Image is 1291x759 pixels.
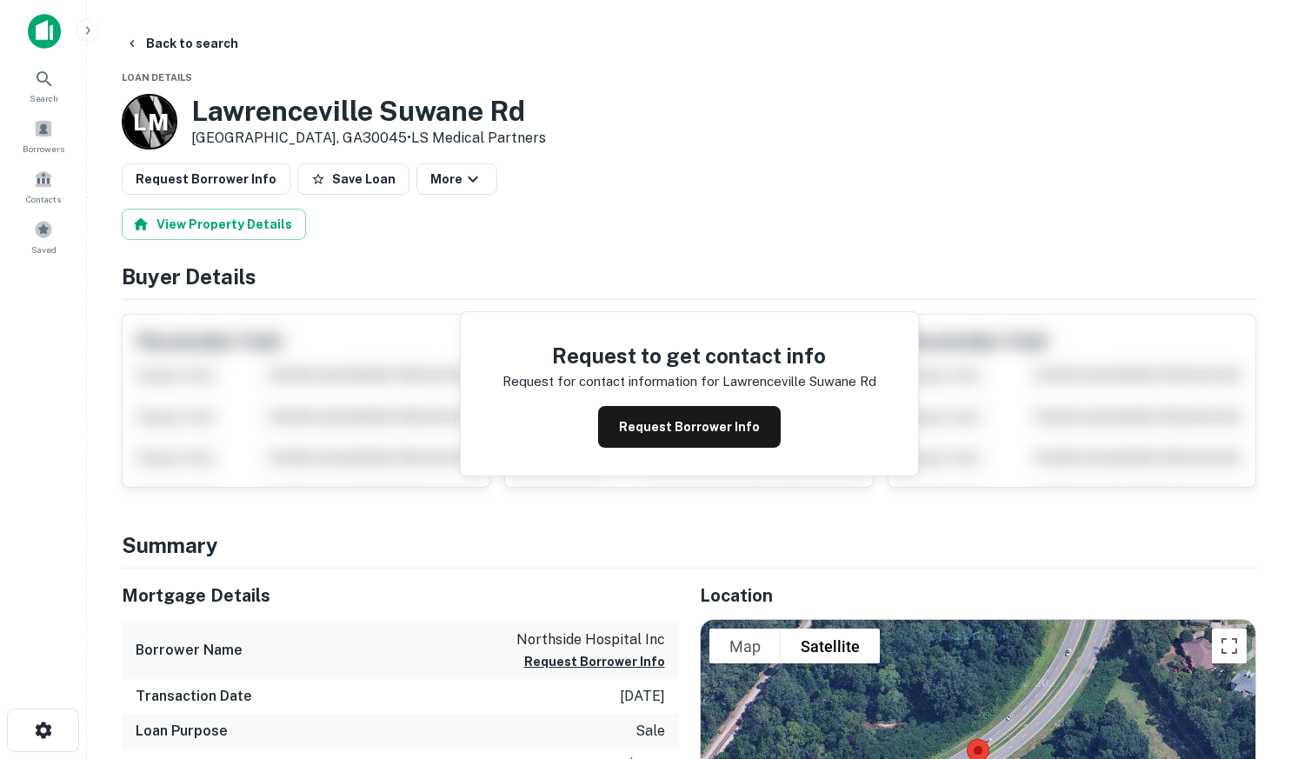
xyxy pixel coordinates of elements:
button: Request Borrower Info [122,163,290,195]
p: L M [133,105,167,139]
h5: Location [700,583,1257,609]
h3: Lawrenceville Suwane Rd [191,95,546,128]
p: lawrenceville suwane rd [722,371,876,392]
p: Request for contact information for [502,371,719,392]
a: Search [5,62,82,109]
span: Loan Details [122,72,192,83]
a: Contacts [5,163,82,210]
h6: Borrower Name [136,640,243,661]
h4: Summary [122,529,1256,561]
h4: Buyer Details [122,261,1256,292]
button: Back to search [118,28,245,59]
p: [GEOGRAPHIC_DATA], GA30045 • [191,128,546,149]
a: Borrowers [5,112,82,159]
h5: Mortgage Details [122,583,679,609]
h4: Request to get contact info [502,340,876,371]
iframe: Chat Widget [1204,620,1291,703]
a: LS Medical Partners [411,130,546,146]
button: Request Borrower Info [598,406,781,448]
a: Saved [5,213,82,260]
button: Request Borrower Info [524,651,665,672]
span: Contacts [26,192,61,206]
span: Borrowers [23,142,64,156]
button: Show satellite imagery [781,629,880,663]
p: northside hospital inc [516,629,665,650]
span: Search [30,91,58,105]
h6: Transaction Date [136,686,252,707]
p: [DATE] [620,686,665,707]
span: Saved [31,243,57,256]
img: capitalize-icon.png [28,14,61,49]
h6: Loan Purpose [136,721,228,742]
button: Show street map [709,629,781,663]
button: More [416,163,497,195]
p: sale [636,721,665,742]
button: Save Loan [297,163,409,195]
button: View Property Details [122,209,306,240]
